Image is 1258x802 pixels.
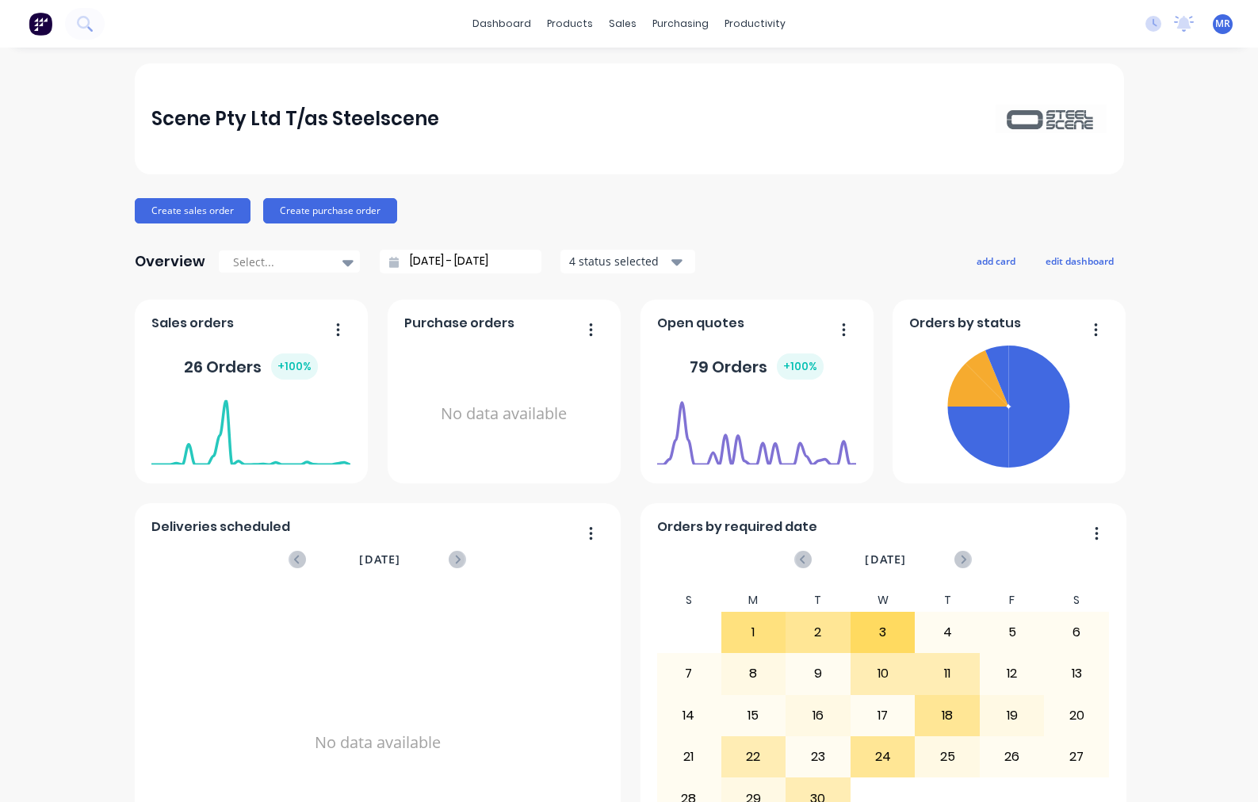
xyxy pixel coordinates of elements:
div: 1 [722,613,786,652]
div: 7 [657,654,721,693]
div: 22 [722,737,786,777]
div: S [1044,589,1109,612]
div: 14 [657,696,721,735]
div: products [539,12,601,36]
div: F [980,589,1045,612]
div: 3 [851,613,915,652]
div: 6 [1045,613,1108,652]
span: [DATE] [865,551,906,568]
div: 21 [657,737,721,777]
span: Open quotes [657,314,744,333]
div: productivity [717,12,793,36]
div: + 100 % [777,353,824,380]
div: S [656,589,721,612]
div: W [851,589,916,612]
div: 18 [916,696,979,735]
div: 27 [1045,737,1108,777]
div: 26 [981,737,1044,777]
div: 2 [786,613,850,652]
div: 20 [1045,696,1108,735]
div: T [786,589,851,612]
div: + 100 % [271,353,318,380]
img: Scene Pty Ltd T/as Steelscene [996,105,1107,132]
div: 15 [722,696,786,735]
span: [DATE] [359,551,400,568]
div: 25 [916,737,979,777]
div: purchasing [644,12,717,36]
button: add card [966,250,1026,271]
img: Factory [29,12,52,36]
div: 24 [851,737,915,777]
div: 5 [981,613,1044,652]
div: 19 [981,696,1044,735]
span: Sales orders [151,314,234,333]
button: edit dashboard [1035,250,1124,271]
div: 12 [981,654,1044,693]
button: 4 status selected [560,250,695,273]
div: M [721,589,786,612]
div: 11 [916,654,979,693]
span: MR [1215,17,1230,31]
div: 17 [851,696,915,735]
div: 13 [1045,654,1108,693]
div: Overview [135,246,205,277]
div: 9 [786,654,850,693]
div: 10 [851,654,915,693]
div: 16 [786,696,850,735]
button: Create purchase order [263,198,397,223]
div: 4 status selected [569,253,669,269]
div: 8 [722,654,786,693]
a: dashboard [465,12,539,36]
span: Purchase orders [404,314,514,333]
div: 4 [916,613,979,652]
button: Create sales order [135,198,250,223]
div: 79 Orders [690,353,824,380]
div: sales [601,12,644,36]
div: 26 Orders [184,353,318,380]
div: Scene Pty Ltd T/as Steelscene [151,103,439,135]
span: Orders by status [909,314,1021,333]
div: 23 [786,737,850,777]
div: No data available [404,339,603,489]
div: T [915,589,980,612]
